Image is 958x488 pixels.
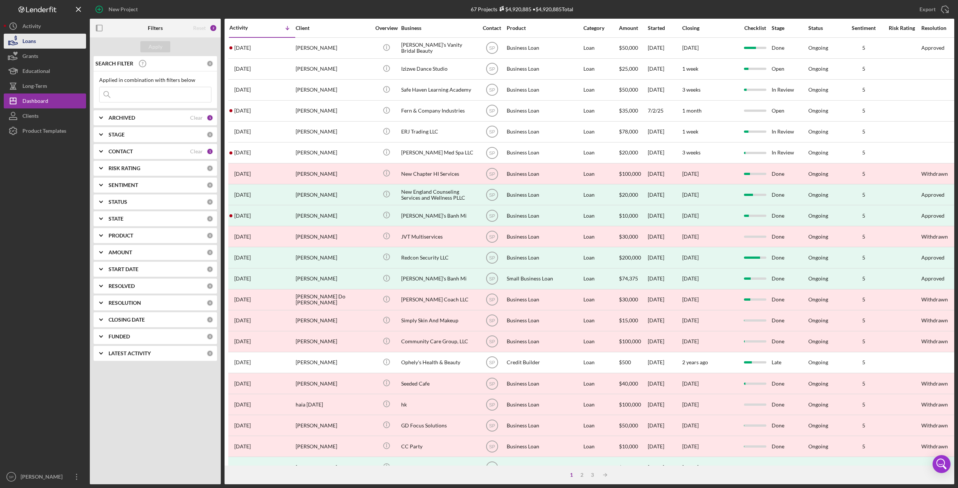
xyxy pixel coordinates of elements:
b: RISK RATING [109,165,140,171]
div: $10,000 [619,206,647,225]
div: Long-Term [22,79,47,95]
div: 1 [207,148,213,155]
div: [PERSON_NAME] [296,374,370,393]
text: SP [489,108,495,114]
div: 5 [845,359,882,365]
div: Reset [193,25,206,31]
text: SP [489,318,495,323]
time: 3 weeks [682,149,701,156]
a: Long-Term [4,79,86,93]
div: New Project [109,2,138,17]
div: [DATE] [648,227,681,246]
div: 5 [845,66,882,72]
div: Ophely's Health & Beauty [401,353,476,372]
b: CONTACT [109,148,133,154]
div: Business Loan [507,227,582,246]
div: Business Loan [507,59,582,79]
text: SP [489,213,495,218]
time: 2025-05-14 14:26 [234,213,251,219]
div: 5 [845,129,882,135]
div: Withdrawn [921,381,948,387]
div: 0 [207,316,213,323]
a: Loans [4,34,86,49]
a: Grants [4,49,86,64]
div: Ongoing [808,297,828,303]
text: SP [489,129,495,135]
div: Risk Rating [883,25,921,31]
div: Business Loan [507,332,582,352]
div: $20,000 [619,185,647,205]
div: Loan [583,143,618,163]
div: [DATE] [648,353,681,372]
div: 7/2/25 [648,101,681,121]
div: Business Loan [507,80,582,100]
b: STATUS [109,199,127,205]
div: [PERSON_NAME] [296,143,370,163]
a: Dashboard [4,93,86,108]
div: Done [772,290,808,310]
time: 1 week [682,128,698,135]
div: $74,375 [619,269,647,289]
div: Grants [22,49,38,65]
div: JVT Multiservices [401,227,476,246]
time: [DATE] [682,317,699,323]
time: 2 years ago [682,359,708,365]
div: Open [772,101,808,121]
div: 0 [207,333,213,340]
div: Approved [921,192,945,198]
div: Withdrawn [921,234,948,240]
button: New Project [90,2,145,17]
div: 5 [845,276,882,282]
span: $50,000 [619,86,638,93]
div: Started [648,25,681,31]
time: 2025-05-23 15:22 [234,192,251,198]
div: [DATE] [682,255,699,261]
div: Ongoing [808,87,828,93]
div: [DATE] [648,269,681,289]
div: Business Loan [507,290,582,310]
div: 5 [845,192,882,198]
div: [DATE] [648,185,681,205]
div: Credit Builder [507,353,582,372]
a: Educational [4,64,86,79]
text: SP [489,360,495,365]
div: [PERSON_NAME] Med Spa LLC [401,143,476,163]
a: Clients [4,108,86,123]
div: Clients [22,108,39,125]
text: SP [489,276,495,282]
div: 5 [845,87,882,93]
b: Filters [148,25,163,31]
div: Overview [372,25,400,31]
div: Loan [583,248,618,267]
div: Small Business Loan [507,269,582,289]
div: 1 [207,114,213,121]
div: Approved [921,255,945,261]
div: 5 [845,381,882,387]
div: Loan [583,101,618,121]
div: [PERSON_NAME] [296,248,370,267]
div: Open [772,59,808,79]
div: Loan [583,206,618,225]
div: Ongoing [808,255,828,261]
div: $15,000 [619,311,647,331]
div: Educational [22,64,50,80]
div: [DATE] [648,332,681,352]
div: 0 [207,232,213,239]
div: Business Loan [507,38,582,58]
div: [PERSON_NAME] Coach LLC [401,290,476,310]
div: In Review [772,80,808,100]
div: Checklist [739,25,771,31]
a: Activity [4,19,86,34]
div: $40,000 [619,374,647,393]
div: [PERSON_NAME]'s Banh Mi [401,269,476,289]
div: [PERSON_NAME] [296,227,370,246]
div: 0 [207,131,213,138]
time: 2025-07-07 17:01 [234,108,251,114]
div: Izizwe Dance Studio [401,59,476,79]
div: Withdrawn [921,171,948,177]
div: Done [772,374,808,393]
div: Loan [583,122,618,142]
time: [DATE] [682,380,699,387]
div: Business Loan [507,164,582,184]
div: [PERSON_NAME] [296,311,370,331]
